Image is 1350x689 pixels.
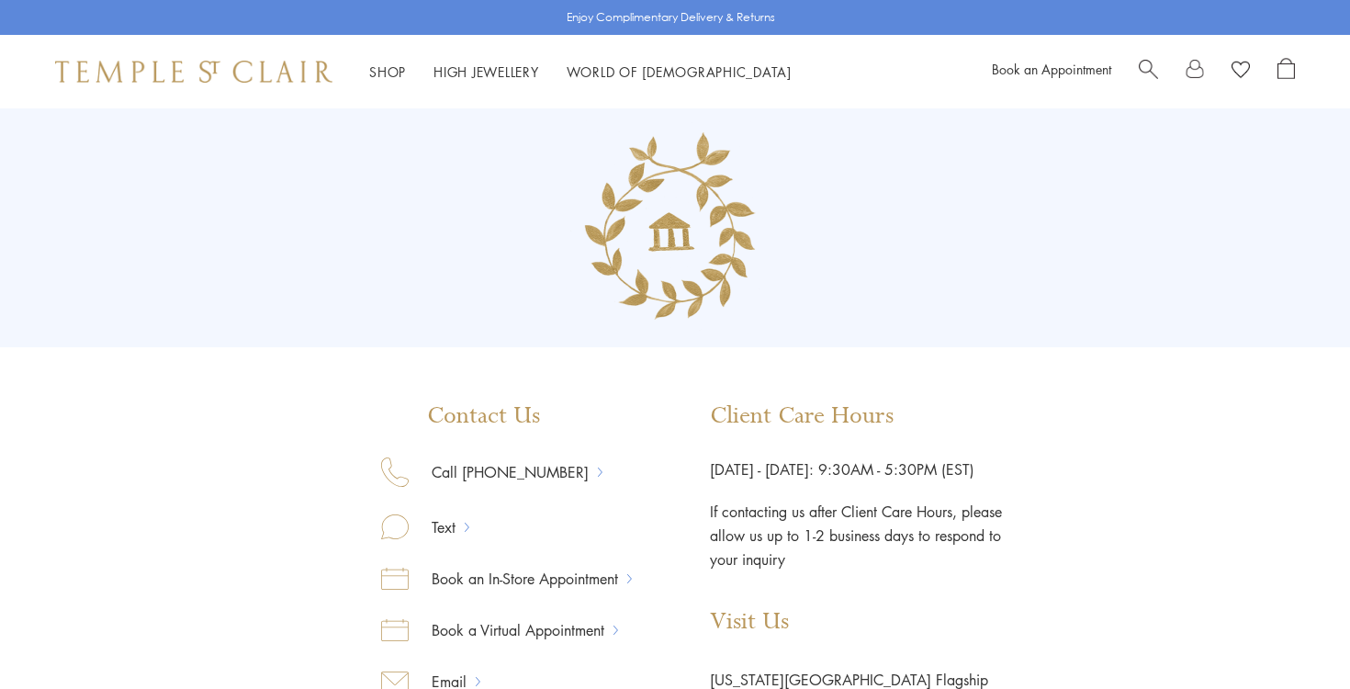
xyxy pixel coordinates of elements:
a: Open Shopping Bag [1277,58,1295,85]
p: Client Care Hours [710,402,1061,430]
a: Book an In-Store Appointment [409,567,627,591]
p: Contact Us [381,402,632,430]
a: Book an Appointment [992,60,1111,78]
img: Temple St. Clair [55,61,332,83]
p: [DATE] - [DATE]: 9:30AM - 5:30PM (EST) [710,457,1061,481]
p: Visit Us [710,608,1061,636]
a: Search [1139,58,1158,85]
nav: Main navigation [369,61,792,84]
a: World of [DEMOGRAPHIC_DATA]World of [DEMOGRAPHIC_DATA] [567,62,792,81]
a: View Wishlist [1232,58,1250,85]
p: If contacting us after Client Care Hours, please allow us up to 1-2 business days to respond to y... [710,481,1004,571]
a: Text [409,515,465,539]
a: High JewelleryHigh Jewellery [433,62,539,81]
a: Call [PHONE_NUMBER] [409,460,598,484]
a: Book a Virtual Appointment [409,618,613,642]
a: ShopShop [369,62,406,81]
p: Enjoy Complimentary Delivery & Returns [567,8,775,27]
iframe: Gorgias live chat messenger [1258,603,1332,671]
img: Group_135.png [563,116,788,341]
